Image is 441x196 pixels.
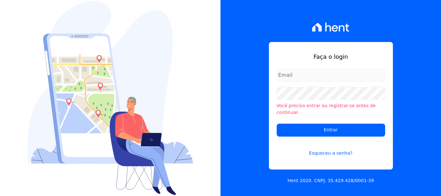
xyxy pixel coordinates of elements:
[277,142,385,157] a: Esqueceu a senha?
[277,69,385,82] input: Email
[277,124,385,137] input: Entrar
[27,1,193,195] img: Login
[277,102,385,116] li: Você precisa entrar ou registrar-se antes de continuar.
[288,177,374,184] p: Hent 2020. CNPJ: 35.429.428/0001-39
[277,52,385,61] h1: Faça o login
